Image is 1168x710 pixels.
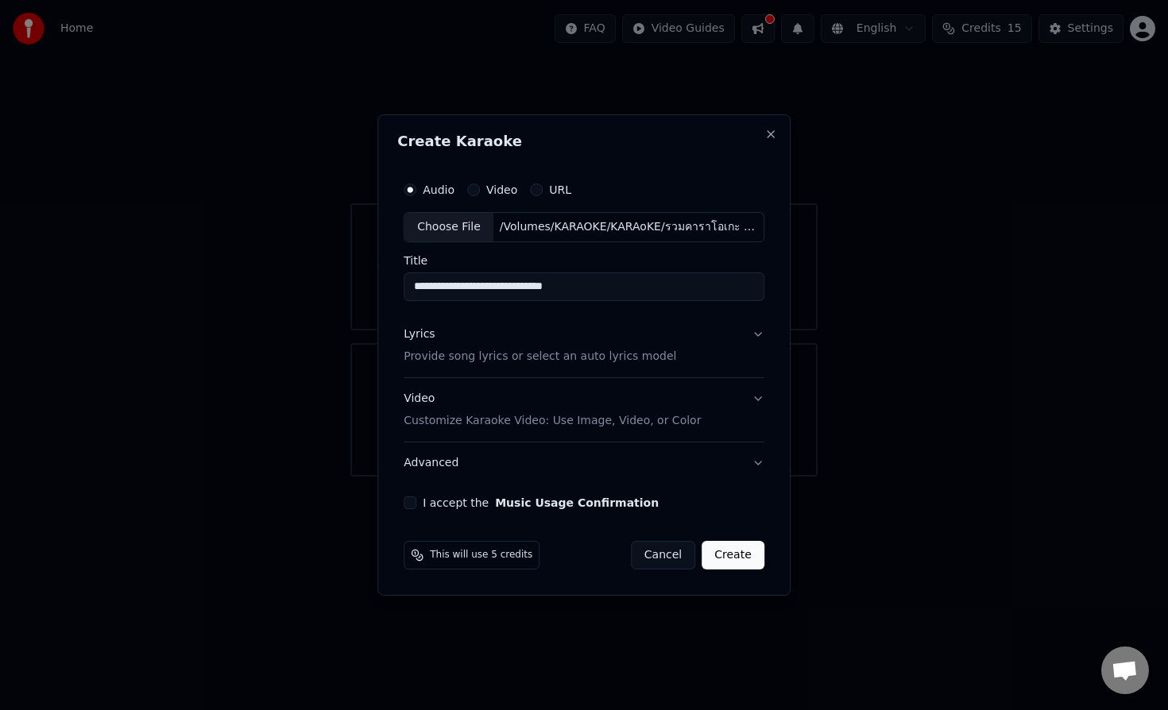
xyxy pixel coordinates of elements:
p: Provide song lyrics or select an auto lyrics model [404,349,676,365]
button: Create [702,541,764,569]
label: I accept the [423,497,659,508]
button: Cancel [631,541,695,569]
div: Lyrics [404,326,435,342]
label: URL [549,184,571,195]
button: Advanced [404,442,764,484]
div: /Volumes/KARAOKE/KARAoKE/รวมคาราโอเกะ แบล็คเฮด & โมเดิร์นด๊อก & สไมล์ บัฟฟาโล & [PERSON_NAME] & [... [493,219,764,235]
label: Title [404,255,764,266]
h2: Create Karaoke [397,134,771,149]
label: Audio [423,184,454,195]
div: Choose File [404,213,493,241]
button: LyricsProvide song lyrics or select an auto lyrics model [404,314,764,377]
label: Video [486,184,517,195]
div: Video [404,391,701,429]
p: Customize Karaoke Video: Use Image, Video, or Color [404,413,701,429]
button: VideoCustomize Karaoke Video: Use Image, Video, or Color [404,378,764,442]
span: This will use 5 credits [430,549,532,561]
button: I accept the [495,497,659,508]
